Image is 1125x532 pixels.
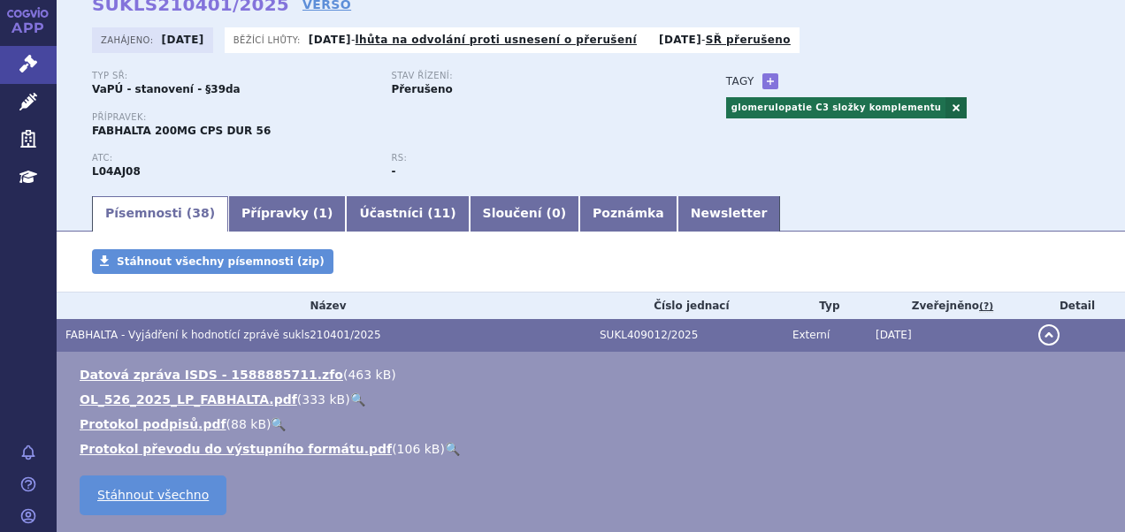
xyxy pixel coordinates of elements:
[192,206,209,220] span: 38
[80,440,1107,458] li: ( )
[80,417,226,431] a: Protokol podpisů.pdf
[92,165,141,178] strong: IPTAKOPAN
[784,293,867,319] th: Typ
[350,392,365,407] a: 🔍
[117,255,325,268] span: Stáhnout všechny písemnosti (zip)
[391,165,395,178] strong: -
[162,34,204,46] strong: [DATE]
[92,71,373,81] p: Typ SŘ:
[80,368,343,382] a: Datová zpráva ISDS - 1588885711.zfo
[659,34,701,46] strong: [DATE]
[391,153,672,163] p: RS:
[706,34,791,46] a: SŘ přerušeno
[92,249,333,274] a: Stáhnout všechny písemnosti (zip)
[591,293,784,319] th: Číslo jednací
[92,125,271,137] span: FABHALTA 200MG CPS DUR 56
[92,153,373,163] p: ATC:
[233,33,304,47] span: Běžící lhůty:
[80,442,392,456] a: Protokol převodu do výstupního formátu.pdf
[346,196,469,232] a: Účastníci (11)
[659,33,791,47] p: -
[552,206,561,220] span: 0
[591,319,784,352] td: SUKL409012/2025
[867,293,1029,319] th: Zveřejněno
[80,366,1107,384] li: ( )
[231,417,266,431] span: 88 kB
[445,442,460,456] a: 🔍
[677,196,781,232] a: Newsletter
[762,73,778,89] a: +
[271,417,286,431] a: 🔍
[979,300,993,313] abbr: (?)
[309,33,637,47] p: -
[579,196,677,232] a: Poznámka
[57,293,591,319] th: Název
[792,329,830,341] span: Externí
[92,196,228,232] a: Písemnosti (38)
[318,206,327,220] span: 1
[867,319,1029,352] td: [DATE]
[356,34,637,46] a: lhůta na odvolání proti usnesení o přerušení
[92,83,241,95] strong: VaPÚ - stanovení - §39da
[397,442,440,456] span: 106 kB
[228,196,346,232] a: Přípravky (1)
[80,391,1107,408] li: ( )
[726,97,946,118] a: glomerulopatie C3 složky komplementu
[65,329,381,341] span: FABHALTA - Vyjádření k hodnotící zprávě sukls210401/2025
[101,33,157,47] span: Zahájeno:
[309,34,351,46] strong: [DATE]
[470,196,579,232] a: Sloučení (0)
[433,206,450,220] span: 11
[1029,293,1125,319] th: Detail
[302,392,345,407] span: 333 kB
[1038,324,1060,346] button: detail
[80,475,226,515] a: Stáhnout všechno
[726,71,754,92] h3: Tagy
[80,415,1107,433] li: ( )
[80,392,297,407] a: OL_526_2025_LP_FABHALTA.pdf
[348,368,391,382] span: 463 kB
[391,71,672,81] p: Stav řízení:
[92,112,691,123] p: Přípravek:
[391,83,452,95] strong: Přerušeno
